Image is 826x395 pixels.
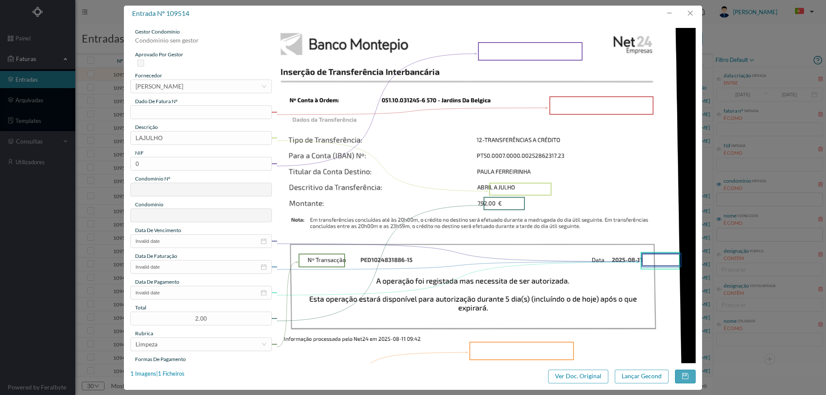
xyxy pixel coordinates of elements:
span: dado de fatura nº [135,98,178,104]
span: data de pagamento [135,279,179,285]
button: Lançar Gecond [615,370,669,383]
button: Ver Doc. Original [548,370,608,383]
span: Formas de Pagamento [135,356,186,362]
span: rubrica [135,330,153,337]
span: aprovado por gestor [135,51,183,58]
button: PT [788,5,817,18]
div: MARIA DO CARMO BRAGA DA SILVA CARDOSO [136,80,183,93]
span: fornecedor [135,72,162,79]
i: icon: down [265,320,268,323]
span: condomínio nº [135,175,170,182]
span: data de faturação [135,253,177,259]
span: Increase Value [262,312,271,318]
i: icon: down [262,342,267,347]
span: entrada nº 109514 [132,9,189,17]
span: Decrease Value [262,318,271,325]
span: data de vencimento [135,227,181,233]
span: gestor condomínio [135,28,180,35]
span: total [135,304,146,311]
i: icon: calendar [261,238,267,244]
span: condomínio [135,201,163,208]
div: Condominio sem gestor [130,36,272,51]
i: icon: calendar [261,290,267,296]
div: 1 Imagens | 1 Ficheiros [130,370,185,378]
span: descrição [135,124,158,130]
span: NIF [135,150,144,156]
i: icon: up [265,314,268,317]
i: icon: calendar [261,264,267,270]
div: Limpeza [136,338,157,351]
i: icon: down [262,84,267,89]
